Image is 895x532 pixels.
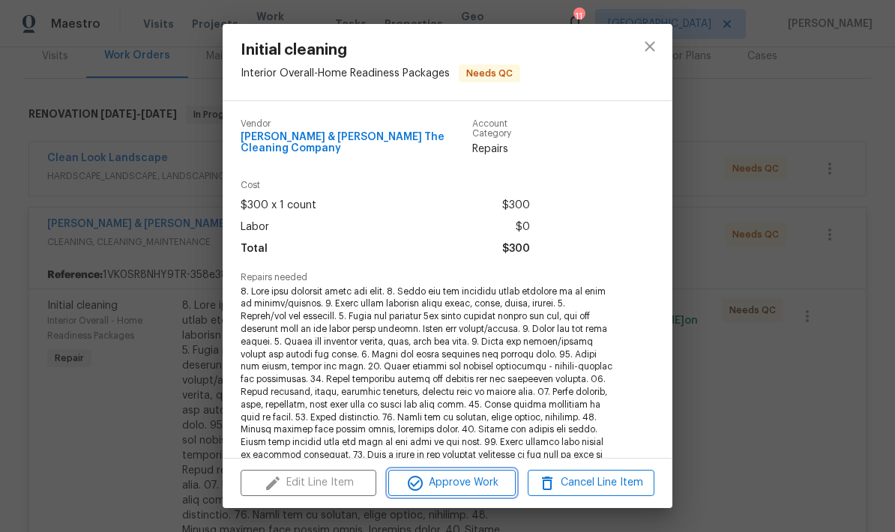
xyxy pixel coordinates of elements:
span: 8. Lore ipsu dolorsit ametc adi elit. 8. Seddo eiu tem incididu utlab etdolore ma al enim ad mini... [241,285,613,487]
span: $300 [502,238,530,260]
span: $0 [516,217,530,238]
span: [PERSON_NAME] & [PERSON_NAME] The Cleaning Company [241,132,472,154]
span: Initial cleaning [241,42,520,58]
div: 11 [573,9,584,24]
span: Total [241,238,268,260]
span: Vendor [241,119,472,129]
button: Approve Work [388,470,515,496]
span: Cancel Line Item [532,474,650,492]
span: Cost [241,181,530,190]
span: Repairs needed [241,273,654,282]
button: Cancel Line Item [528,470,654,496]
span: Account Category [472,119,530,139]
span: Interior Overall - Home Readiness Packages [241,68,450,79]
span: Needs QC [460,66,519,81]
span: Repairs [472,142,530,157]
button: close [632,28,668,64]
span: Approve Work [393,474,510,492]
span: $300 [502,195,530,217]
span: Labor [241,217,269,238]
span: $300 x 1 count [241,195,316,217]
